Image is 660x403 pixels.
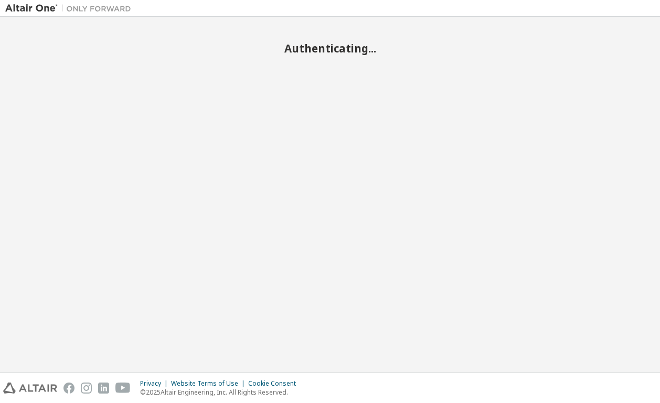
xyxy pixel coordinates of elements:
[171,379,248,388] div: Website Terms of Use
[248,379,302,388] div: Cookie Consent
[5,3,136,14] img: Altair One
[98,383,109,394] img: linkedin.svg
[63,383,74,394] img: facebook.svg
[81,383,92,394] img: instagram.svg
[3,383,57,394] img: altair_logo.svg
[140,388,302,397] p: © 2025 Altair Engineering, Inc. All Rights Reserved.
[115,383,131,394] img: youtube.svg
[5,41,655,55] h2: Authenticating...
[140,379,171,388] div: Privacy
